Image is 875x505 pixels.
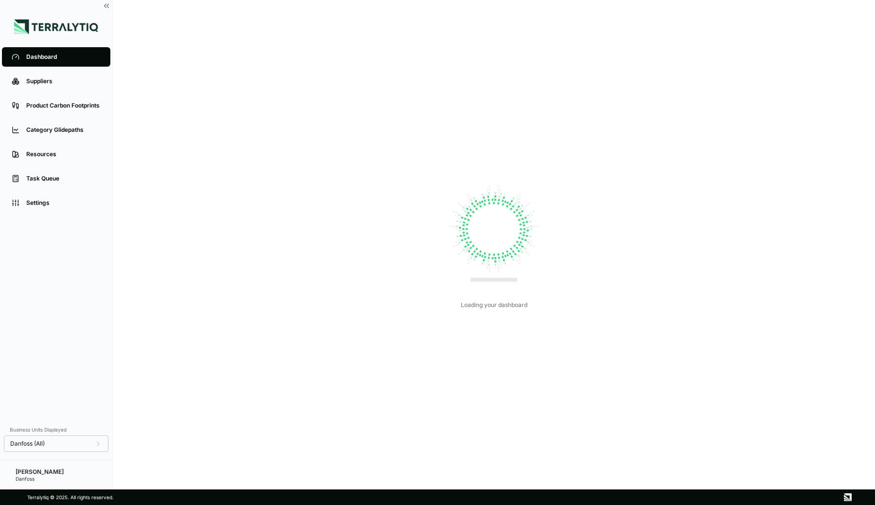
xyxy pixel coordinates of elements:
[26,77,101,85] div: Suppliers
[26,199,101,207] div: Settings
[461,301,527,309] div: Loading your dashboard
[14,19,98,34] img: Logo
[16,468,64,476] div: [PERSON_NAME]
[10,440,45,448] span: Danfoss (All)
[4,424,108,435] div: Business Units Displayed
[26,150,101,158] div: Resources
[26,126,101,134] div: Category Glidepaths
[26,175,101,182] div: Task Queue
[445,180,542,278] img: Loading
[26,102,101,109] div: Product Carbon Footprints
[26,53,101,61] div: Dashboard
[16,476,64,482] div: Danfoss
